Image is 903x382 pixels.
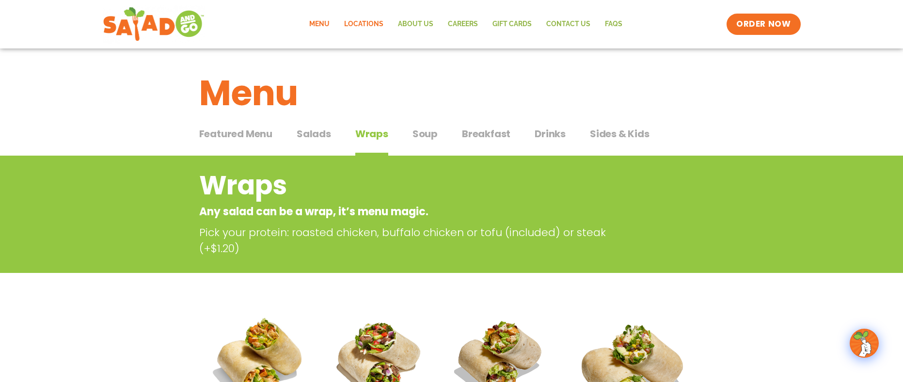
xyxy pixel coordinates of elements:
nav: Menu [302,13,630,35]
img: wpChatIcon [851,330,878,357]
a: About Us [391,13,441,35]
a: Contact Us [539,13,598,35]
span: Soup [412,127,438,141]
h1: Menu [199,67,704,119]
img: new-SAG-logo-768×292 [103,5,205,44]
h2: Wraps [199,166,626,205]
a: GIFT CARDS [485,13,539,35]
span: Breakfast [462,127,510,141]
span: Wraps [355,127,388,141]
span: Salads [297,127,331,141]
a: ORDER NOW [727,14,800,35]
p: Pick your protein: roasted chicken, buffalo chicken or tofu (included) or steak (+$1.20) [199,224,631,256]
a: FAQs [598,13,630,35]
p: Any salad can be a wrap, it’s menu magic. [199,204,626,220]
span: Drinks [535,127,566,141]
a: Careers [441,13,485,35]
span: Sides & Kids [590,127,650,141]
div: Tabbed content [199,123,704,156]
a: Menu [302,13,337,35]
a: Locations [337,13,391,35]
span: ORDER NOW [736,18,791,30]
span: Featured Menu [199,127,272,141]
